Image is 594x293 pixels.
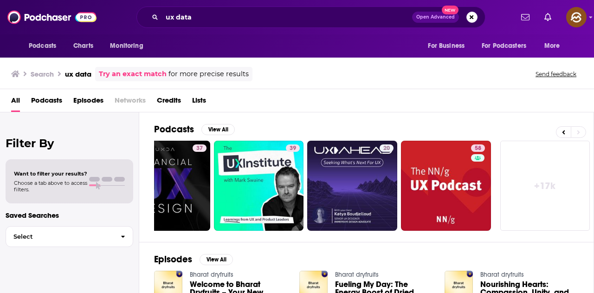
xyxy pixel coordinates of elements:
button: open menu [538,37,572,55]
button: open menu [476,37,540,55]
div: Search podcasts, credits, & more... [136,7,485,28]
input: Search podcasts, credits, & more... [162,10,412,25]
span: Select [6,234,113,240]
span: Choose a tab above to access filters. [14,180,87,193]
h2: Podcasts [154,124,194,135]
a: 58 [401,141,491,231]
p: Saved Searches [6,211,133,220]
a: Show notifications dropdown [517,9,533,25]
a: 39 [214,141,304,231]
a: EpisodesView All [154,254,233,265]
button: Select [6,226,133,247]
img: Podchaser - Follow, Share and Rate Podcasts [7,8,97,26]
a: Credits [157,93,181,112]
span: Networks [115,93,146,112]
span: 58 [475,144,481,153]
a: All [11,93,20,112]
span: Want to filter your results? [14,170,87,177]
h2: Filter By [6,137,133,150]
button: open menu [421,37,476,55]
span: Charts [73,39,93,52]
button: View All [200,254,233,265]
button: open menu [103,37,155,55]
span: New [442,6,458,14]
span: for more precise results [168,69,249,79]
a: Show notifications dropdown [541,9,555,25]
a: Charts [67,37,99,55]
span: Monitoring [110,39,143,52]
a: Lists [192,93,206,112]
a: +17k [500,141,590,231]
a: PodcastsView All [154,124,235,135]
h3: ux data [65,70,91,78]
a: 37 [120,141,210,231]
button: Open AdvancedNew [412,12,459,23]
h3: Search [31,70,54,78]
span: 20 [383,144,390,153]
span: For Business [428,39,465,52]
a: Podcasts [31,93,62,112]
span: 39 [290,144,296,153]
a: 20 [380,144,394,152]
button: Show profile menu [566,7,587,27]
a: Episodes [73,93,103,112]
button: View All [201,124,235,135]
a: Bharat dryfruits [480,271,524,279]
span: 37 [196,144,203,153]
span: Podcasts [29,39,56,52]
a: Try an exact match [99,69,167,79]
a: 58 [471,144,485,152]
a: 39 [286,144,300,152]
img: User Profile [566,7,587,27]
a: 37 [193,144,207,152]
span: Open Advanced [416,15,455,20]
a: 20 [307,141,397,231]
h2: Episodes [154,254,192,265]
a: Bharat dryfruits [190,271,233,279]
button: open menu [22,37,68,55]
span: More [544,39,560,52]
span: Logged in as hey85204 [566,7,587,27]
a: Bharat dryfruits [335,271,379,279]
span: For Podcasters [482,39,526,52]
button: Send feedback [533,70,579,78]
